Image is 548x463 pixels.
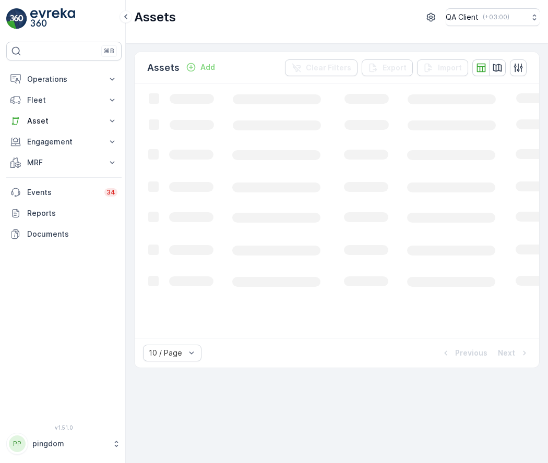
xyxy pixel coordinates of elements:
[6,224,122,245] a: Documents
[27,208,117,218] p: Reports
[27,95,101,105] p: Fleet
[27,116,101,126] p: Asset
[497,347,531,359] button: Next
[182,61,219,74] button: Add
[6,131,122,152] button: Engagement
[306,63,351,73] p: Clear Filters
[6,8,27,29] img: logo
[6,433,122,455] button: PPpingdom
[106,188,115,197] p: 34
[383,63,407,73] p: Export
[104,47,114,55] p: ⌘B
[27,187,98,198] p: Events
[455,348,487,358] p: Previous
[438,63,462,73] p: Import
[446,12,479,22] p: QA Client
[6,203,122,224] a: Reports
[134,9,176,26] p: Assets
[6,182,122,203] a: Events34
[285,59,358,76] button: Clear Filters
[27,74,101,84] p: Operations
[446,8,540,26] button: QA Client(+03:00)
[6,90,122,111] button: Fleet
[6,69,122,90] button: Operations
[32,438,107,449] p: pingdom
[6,111,122,131] button: Asset
[27,229,117,239] p: Documents
[27,157,101,168] p: MRF
[417,59,468,76] button: Import
[6,424,122,431] span: v 1.51.0
[27,137,101,147] p: Engagement
[439,347,489,359] button: Previous
[200,62,215,72] p: Add
[30,8,75,29] img: logo_light-DOdMpM7g.png
[6,152,122,173] button: MRF
[498,348,515,358] p: Next
[483,13,509,21] p: ( +03:00 )
[147,60,180,75] p: Assets
[362,59,413,76] button: Export
[9,435,26,452] div: PP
